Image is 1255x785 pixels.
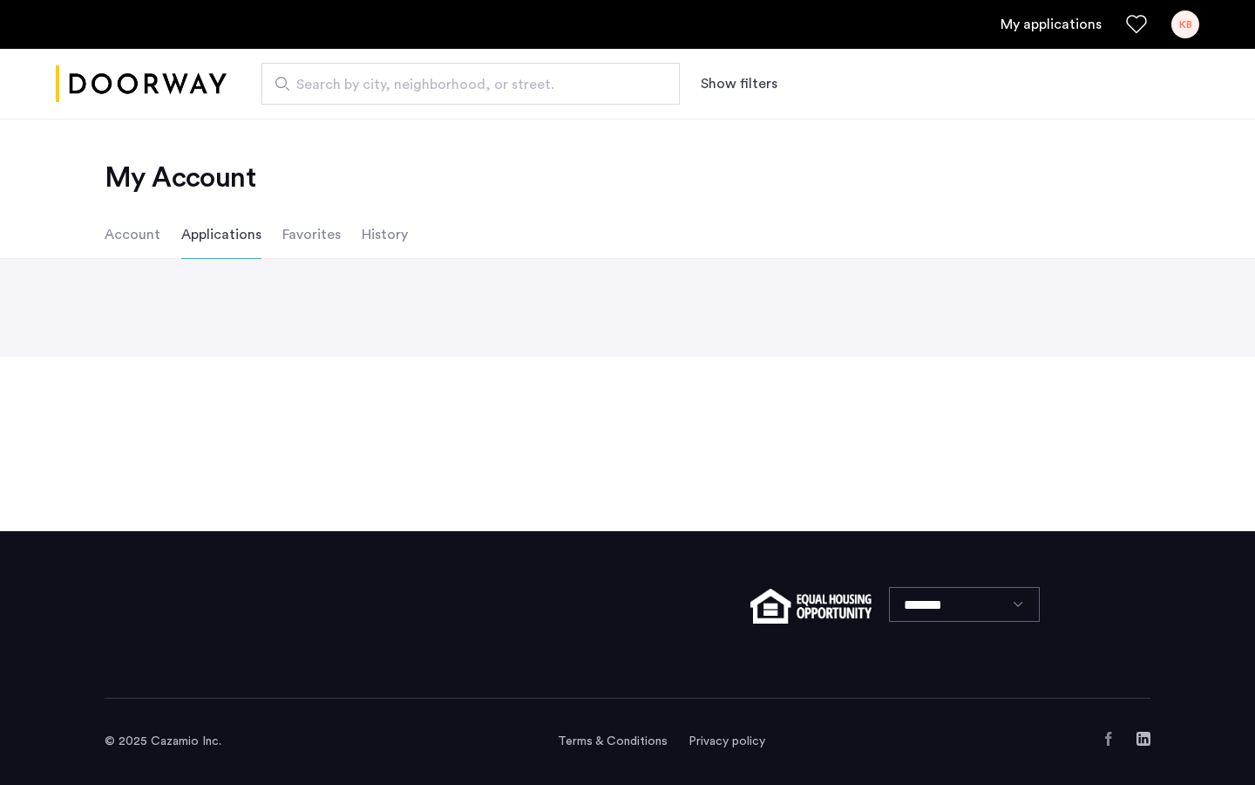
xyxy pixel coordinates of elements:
[689,733,765,750] a: Privacy policy
[750,589,872,624] img: equal-housing.png
[1136,732,1150,746] a: LinkedIn
[558,733,668,750] a: Terms and conditions
[105,735,221,747] span: © 2025 Cazamio Inc.
[181,210,261,259] li: Applications
[1126,14,1147,35] a: Favorites
[362,210,408,259] li: History
[1102,732,1116,746] a: Facebook
[56,51,227,117] img: logo
[261,63,680,105] input: Apartment Search
[889,587,1040,622] select: Language select
[105,210,160,259] li: Account
[56,51,227,117] a: Cazamio logo
[1171,10,1199,38] div: KB
[1001,14,1102,35] a: My application
[296,74,631,95] span: Search by city, neighborhood, or street.
[701,73,777,94] button: Show or hide filters
[282,210,341,259] li: Favorites
[105,160,1150,195] h2: My Account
